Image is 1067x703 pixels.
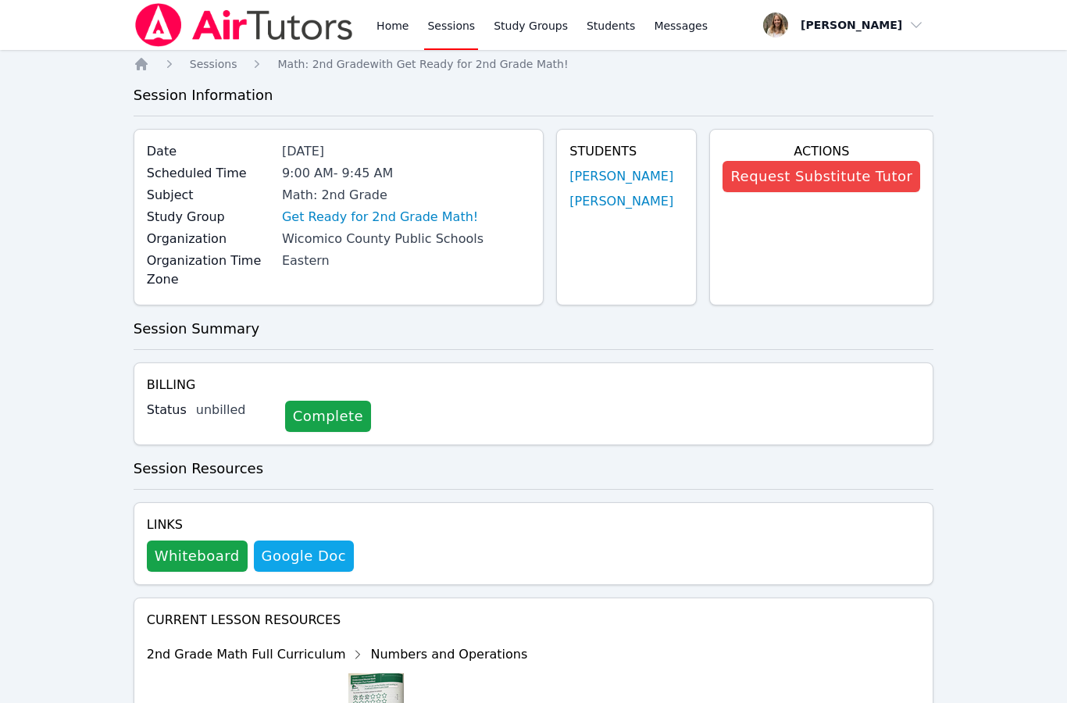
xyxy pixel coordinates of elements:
[134,84,934,106] h3: Session Information
[723,161,920,192] button: Request Substitute Tutor
[190,56,237,72] a: Sessions
[277,56,568,72] a: Math: 2nd Gradewith Get Ready for 2nd Grade Math!
[147,252,273,289] label: Organization Time Zone
[569,192,673,211] a: [PERSON_NAME]
[134,56,934,72] nav: Breadcrumb
[282,252,530,270] div: Eastern
[282,208,478,227] a: Get Ready for 2nd Grade Math!
[147,541,248,572] button: Whiteboard
[134,3,355,47] img: Air Tutors
[190,58,237,70] span: Sessions
[147,164,273,183] label: Scheduled Time
[282,186,530,205] div: Math: 2nd Grade
[282,164,530,183] div: 9:00 AM - 9:45 AM
[147,230,273,248] label: Organization
[254,541,354,572] a: Google Doc
[134,458,934,480] h3: Session Resources
[147,642,528,667] div: 2nd Grade Math Full Curriculum Numbers and Operations
[147,142,273,161] label: Date
[277,58,568,70] span: Math: 2nd Grade with Get Ready for 2nd Grade Math!
[282,142,530,161] div: [DATE]
[147,401,187,419] label: Status
[282,230,530,248] div: Wicomico County Public Schools
[654,18,708,34] span: Messages
[147,611,921,630] h4: Current Lesson Resources
[147,208,273,227] label: Study Group
[569,167,673,186] a: [PERSON_NAME]
[569,142,683,161] h4: Students
[134,318,934,340] h3: Session Summary
[723,142,920,161] h4: Actions
[147,376,921,394] h4: Billing
[196,401,273,419] div: unbilled
[285,401,371,432] a: Complete
[147,516,354,534] h4: Links
[147,186,273,205] label: Subject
